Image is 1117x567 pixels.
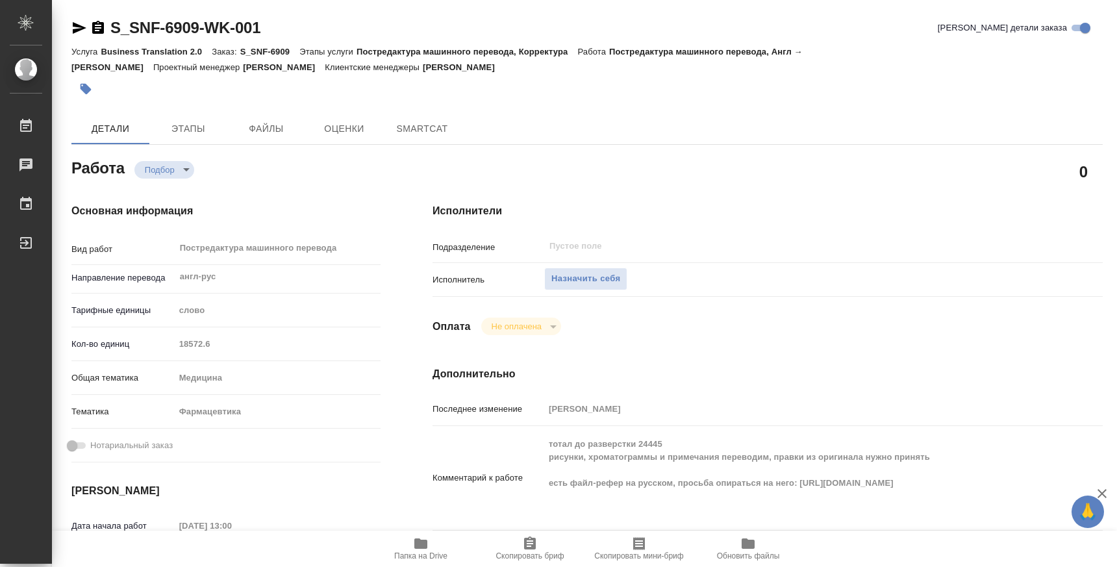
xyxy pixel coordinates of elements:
input: Пустое поле [175,516,288,535]
p: Комментарий к работе [433,472,544,485]
h4: Основная информация [71,203,381,219]
div: Подбор [481,318,561,335]
p: Вид работ [71,243,175,256]
input: Пустое поле [175,334,381,353]
span: Скопировать бриф [496,551,564,561]
button: Обновить файлы [694,531,803,567]
div: Подбор [134,161,194,179]
div: Фармацевтика [175,401,381,423]
h4: [PERSON_NAME] [71,483,381,499]
p: Постредактура машинного перевода, Корректура [357,47,577,57]
p: Тарифные единицы [71,304,175,317]
p: Направление перевода [71,271,175,284]
span: Скопировать мини-бриф [594,551,683,561]
p: Тематика [71,405,175,418]
p: Общая тематика [71,372,175,384]
div: Медицина [175,367,381,389]
p: Работа [577,47,609,57]
button: 🙏 [1072,496,1104,528]
span: SmartCat [391,121,453,137]
p: [PERSON_NAME] [423,62,505,72]
a: S_SNF-6909-WK-001 [110,19,260,36]
h2: Работа [71,155,125,179]
p: [PERSON_NAME] [243,62,325,72]
button: Подбор [141,164,179,175]
button: Назначить себя [544,268,627,290]
span: Папка на Drive [394,551,447,561]
p: Услуга [71,47,101,57]
span: Этапы [157,121,220,137]
button: Скопировать мини-бриф [584,531,694,567]
span: Нотариальный заказ [90,439,173,452]
textarea: тотал до разверстки 24445 рисунки, хроматограммы и примечания переводим, правки из оригинала нужн... [544,433,1047,520]
p: S_SNF-6909 [240,47,300,57]
h2: 0 [1079,160,1088,183]
span: Оценки [313,121,375,137]
p: Кол-во единиц [71,338,175,351]
button: Скопировать ссылку [90,20,106,36]
h4: Исполнители [433,203,1103,219]
div: слово [175,299,381,321]
button: Добавить тэг [71,75,100,103]
p: Исполнитель [433,273,544,286]
p: Проектный менеджер [153,62,243,72]
button: Папка на Drive [366,531,475,567]
button: Скопировать бриф [475,531,584,567]
span: Детали [79,121,142,137]
span: 🙏 [1077,498,1099,525]
button: Не оплачена [488,321,546,332]
p: Заказ: [212,47,240,57]
span: [PERSON_NAME] детали заказа [938,21,1067,34]
p: Последнее изменение [433,403,544,416]
span: Файлы [235,121,297,137]
h4: Оплата [433,319,471,334]
p: Этапы услуги [299,47,357,57]
p: Подразделение [433,241,544,254]
p: Клиентские менеджеры [325,62,423,72]
input: Пустое поле [544,399,1047,418]
input: Пустое поле [548,238,1016,254]
h4: Дополнительно [433,366,1103,382]
p: Business Translation 2.0 [101,47,212,57]
span: Назначить себя [551,271,620,286]
button: Скопировать ссылку для ЯМессенджера [71,20,87,36]
span: Обновить файлы [717,551,780,561]
p: Дата начала работ [71,520,175,533]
